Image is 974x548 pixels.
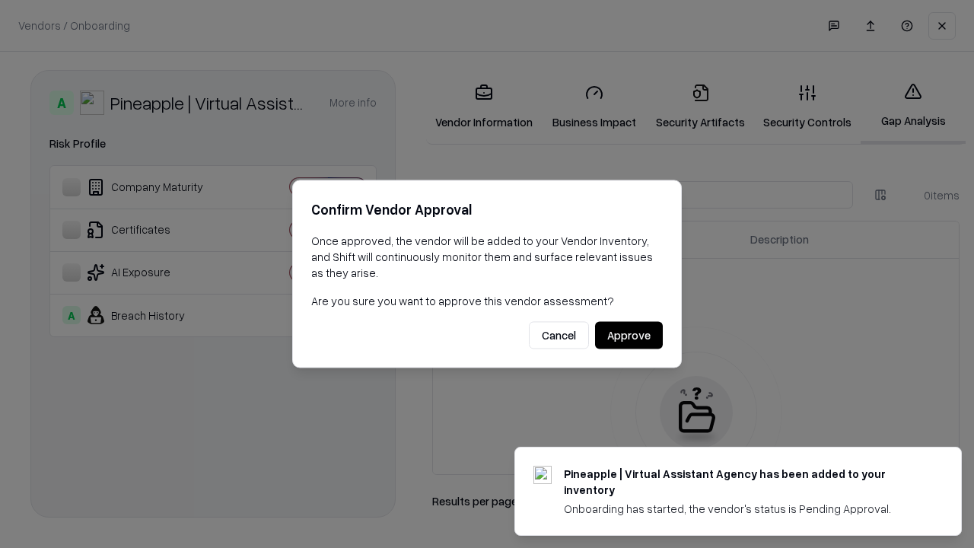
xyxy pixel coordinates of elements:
[564,466,925,498] div: Pineapple | Virtual Assistant Agency has been added to your inventory
[564,501,925,517] div: Onboarding has started, the vendor's status is Pending Approval.
[311,233,663,281] p: Once approved, the vendor will be added to your Vendor Inventory, and Shift will continuously mon...
[595,322,663,349] button: Approve
[311,293,663,309] p: Are you sure you want to approve this vendor assessment?
[529,322,589,349] button: Cancel
[533,466,552,484] img: trypineapple.com
[311,199,663,221] h2: Confirm Vendor Approval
